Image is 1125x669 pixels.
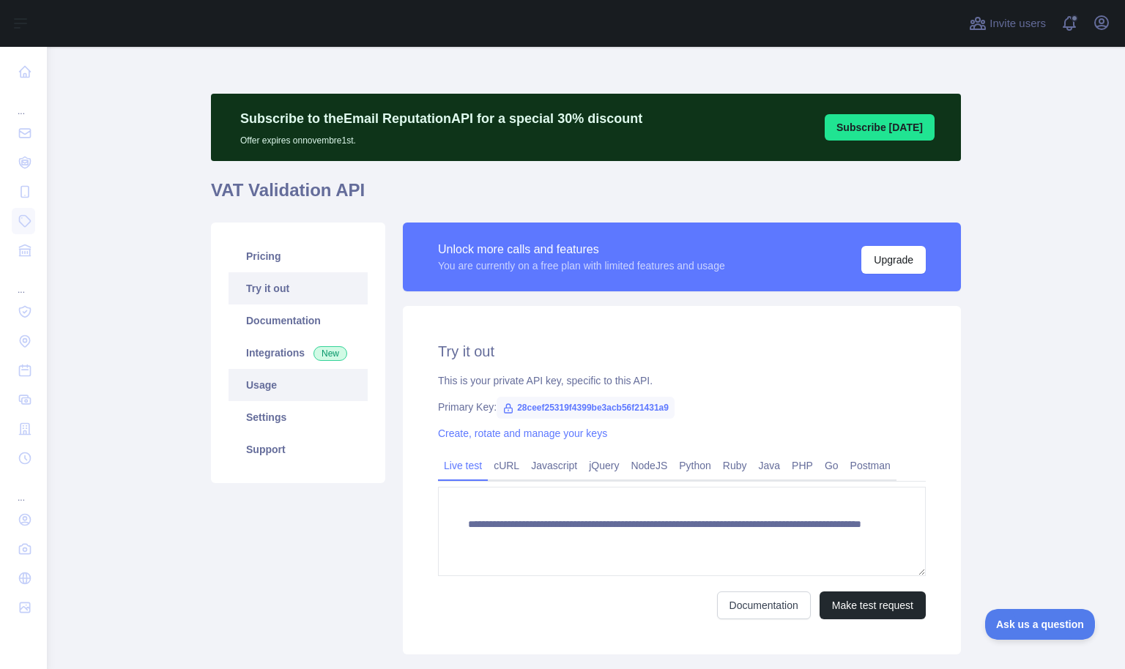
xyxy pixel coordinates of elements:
[229,369,368,401] a: Usage
[717,454,753,477] a: Ruby
[240,108,642,129] p: Subscribe to the Email Reputation API for a special 30 % discount
[844,454,896,477] a: Postman
[673,454,717,477] a: Python
[229,240,368,272] a: Pricing
[229,272,368,304] a: Try it out
[12,88,35,117] div: ...
[229,401,368,433] a: Settings
[438,341,926,362] h2: Try it out
[438,258,725,273] div: You are currently on a free plan with limited features and usage
[861,246,926,274] button: Upgrade
[990,15,1046,32] span: Invite users
[717,591,811,619] a: Documentation
[438,400,926,414] div: Primary Key:
[786,454,819,477] a: PHP
[820,591,926,619] button: Make test request
[525,454,583,477] a: Javascript
[825,114,935,141] button: Subscribe [DATE]
[985,609,1096,640] iframe: Toggle Customer Support
[438,373,926,388] div: This is your private API key, specific to this API.
[240,129,642,146] p: Offer expires on novembre 1st.
[753,454,787,477] a: Java
[313,346,347,361] span: New
[497,397,675,419] span: 28ceef25319f4399be3acb56f21431a9
[12,474,35,504] div: ...
[966,12,1049,35] button: Invite users
[438,427,607,439] a: Create, rotate and manage your keys
[819,454,844,477] a: Go
[438,241,725,258] div: Unlock more calls and features
[229,433,368,466] a: Support
[211,179,961,214] h1: VAT Validation API
[625,454,673,477] a: NodeJS
[583,454,625,477] a: jQuery
[229,337,368,369] a: Integrations New
[438,454,488,477] a: Live test
[488,454,525,477] a: cURL
[229,304,368,337] a: Documentation
[12,266,35,296] div: ...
